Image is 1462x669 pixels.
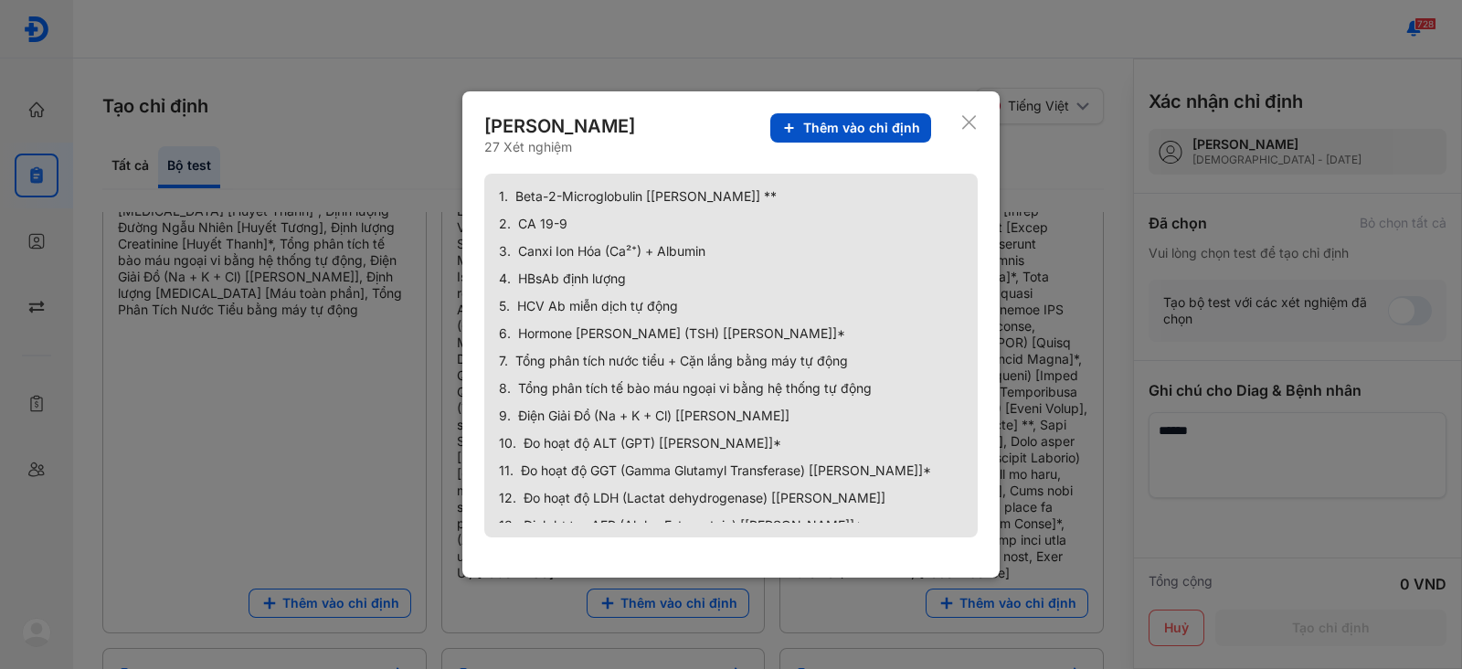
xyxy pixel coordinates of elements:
[524,517,863,534] span: Định lượng AFP (Alpha-Fetoprotein) [[PERSON_NAME]]*
[499,462,514,479] span: 11.
[524,490,885,506] span: Đo hoạt độ LDH (Lactat dehydrogenase) [[PERSON_NAME]]
[499,243,511,260] span: 3.
[518,325,845,342] span: Hormone [PERSON_NAME] (TSH) [[PERSON_NAME]]*
[499,353,508,369] span: 7.
[484,113,639,139] div: [PERSON_NAME]
[518,271,626,287] span: HBsAb định lượng
[517,298,678,314] span: HCV Ab miễn dịch tự động
[770,113,931,143] button: Thêm vào chỉ định
[499,517,516,534] span: 13.
[518,408,789,424] span: Điện Giải Đồ (Na + K + Cl) [[PERSON_NAME]]
[499,271,511,287] span: 4.
[524,435,781,451] span: Đo hoạt độ ALT (GPT) [[PERSON_NAME]]*
[484,139,639,155] div: 27 Xét nghiệm
[499,380,511,397] span: 8.
[499,188,508,205] span: 1.
[518,243,705,260] span: Canxi Ion Hóa (Ca²⁺) + Albumin
[499,435,516,451] span: 10.
[499,298,510,314] span: 5.
[499,216,511,232] span: 2.
[515,353,848,369] span: Tổng phân tích nước tiểu + Cặn lắng bằng máy tự động
[499,325,511,342] span: 6.
[803,120,920,136] span: Thêm vào chỉ định
[518,380,872,397] span: Tổng phân tích tế bào máu ngoại vi bằng hệ thống tự động
[515,188,777,205] span: Beta-2-Microglobulin [[PERSON_NAME]] **
[518,216,567,232] span: CA 19-9
[521,462,931,479] span: Đo hoạt độ GGT (Gamma Glutamyl Transferase) [[PERSON_NAME]]*
[499,490,516,506] span: 12.
[499,408,511,424] span: 9.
